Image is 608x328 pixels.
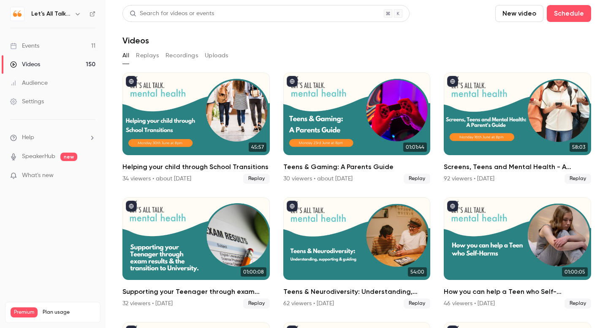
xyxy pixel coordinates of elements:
[122,299,173,308] div: 32 viewers • [DATE]
[126,201,137,212] button: published
[122,35,149,46] h1: Videos
[570,142,588,152] span: 58:03
[444,175,494,183] div: 92 viewers • [DATE]
[10,42,39,50] div: Events
[10,79,48,87] div: Audience
[495,5,543,22] button: New video
[122,73,270,184] li: Helping your child through School Transitions
[241,267,266,277] span: 01:00:08
[444,73,591,184] a: 58:03Screens, Teens and Mental Health - A Parent's guide92 viewers • [DATE]Replay
[283,287,431,297] h2: Teens & Neurodiversity: Understanding, supporting & guiding
[565,174,591,184] span: Replay
[283,299,334,308] div: 62 viewers • [DATE]
[205,49,228,62] button: Uploads
[31,10,71,18] h6: Let's All Talk Mental Health
[243,174,270,184] span: Replay
[404,174,430,184] span: Replay
[122,287,270,297] h2: Supporting your Teenager through exam results & the transition to University.
[22,171,54,180] span: What's new
[11,7,24,21] img: Let's All Talk Mental Health
[283,197,431,309] a: 54:00Teens & Neurodiversity: Understanding, supporting & guiding62 viewers • [DATE]Replay
[287,76,298,87] button: published
[547,5,591,22] button: Schedule
[122,5,591,323] section: Videos
[122,49,129,62] button: All
[404,298,430,309] span: Replay
[122,73,270,184] a: 45:57Helping your child through School Transitions34 viewers • about [DATE]Replay
[10,133,95,142] li: help-dropdown-opener
[122,197,270,309] a: 01:00:08Supporting your Teenager through exam results & the transition to University.32 viewers •...
[444,197,591,309] a: 01:00:05How you can help a Teen who Self-[PERSON_NAME]46 viewers • [DATE]Replay
[122,197,270,309] li: Supporting your Teenager through exam results & the transition to University.
[408,267,427,277] span: 54:00
[122,162,270,172] h2: Helping your child through School Transitions
[283,73,431,184] li: Teens & Gaming: A Parents Guide
[444,287,591,297] h2: How you can help a Teen who Self-[PERSON_NAME]
[22,133,34,142] span: Help
[447,76,458,87] button: published
[444,73,591,184] li: Screens, Teens and Mental Health - A Parent's guide
[85,172,95,180] iframe: Noticeable Trigger
[22,152,55,161] a: SpeakerHub
[122,175,191,183] div: 34 viewers • about [DATE]
[287,201,298,212] button: published
[283,73,431,184] a: 01:01:44Teens & Gaming: A Parents Guide30 viewers • about [DATE]Replay
[60,153,77,161] span: new
[403,142,427,152] span: 01:01:44
[136,49,159,62] button: Replays
[447,201,458,212] button: published
[444,162,591,172] h2: Screens, Teens and Mental Health - A Parent's guide
[43,309,95,316] span: Plan usage
[562,267,588,277] span: 01:00:05
[565,298,591,309] span: Replay
[10,60,40,69] div: Videos
[283,197,431,309] li: Teens & Neurodiversity: Understanding, supporting & guiding
[444,197,591,309] li: How you can help a Teen who Self-Harms
[10,97,44,106] div: Settings
[166,49,198,62] button: Recordings
[243,298,270,309] span: Replay
[444,299,495,308] div: 46 viewers • [DATE]
[11,307,38,317] span: Premium
[126,76,137,87] button: published
[130,9,214,18] div: Search for videos or events
[249,142,266,152] span: 45:57
[283,175,353,183] div: 30 viewers • about [DATE]
[283,162,431,172] h2: Teens & Gaming: A Parents Guide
